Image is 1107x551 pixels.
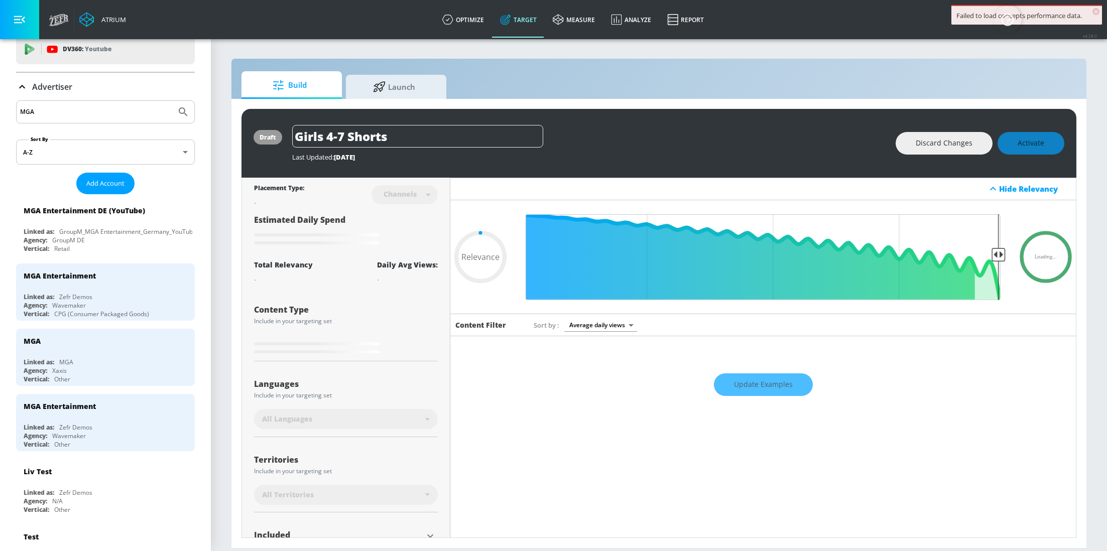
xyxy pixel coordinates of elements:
div: MGA EntertainmentLinked as:Zefr DemosAgency:WavemakerVertical:Other [16,394,195,451]
div: MGA Entertainment [24,401,96,411]
div: Average daily views [564,318,637,332]
div: MGALinked as:MGAAgency:XaxisVertical:Other [16,329,195,386]
p: DV360: [63,44,111,55]
a: Report [659,2,712,38]
div: Advertiser [16,73,195,101]
div: draft [260,133,276,142]
div: All Languages [254,409,438,429]
a: Atrium [79,12,126,27]
span: All Territories [262,490,314,500]
div: Liv TestLinked as:Zefr DemosAgency:N/AVertical:Other [16,459,195,516]
div: Liv Test [24,467,52,476]
div: Daily Avg Views: [377,260,438,269]
div: Test [24,532,39,541]
div: Included [254,531,423,539]
div: Include in your targeting set [254,468,438,474]
div: Hide Relevancy [450,178,1076,200]
p: Advertiser [32,81,72,92]
div: Linked as: [24,293,54,301]
div: Linked as: [24,227,54,236]
p: Youtube [85,44,111,54]
div: Channels [379,190,422,198]
div: Linked as: [24,423,54,432]
div: Other [54,375,70,383]
div: Other [54,440,70,449]
div: Linked as: [24,488,54,497]
div: MGA Entertainment DE (YouTube)Linked as:GroupM_MGA Entertainment_Germany_YouTube_Agency:GroupM DE... [16,198,195,255]
div: Vertical: [24,440,49,449]
div: Atrium [97,15,126,24]
span: Sort by [534,321,559,330]
div: Content Type [254,306,438,314]
div: MGA Entertainment [24,271,96,281]
label: Sort By [29,136,50,143]
div: Total Relevancy [254,260,313,269]
div: Estimated Daily Spend [254,214,438,248]
div: Zefr Demos [59,293,92,301]
button: Discard Changes [896,132,993,155]
div: MGA [59,358,73,366]
span: Discard Changes [916,137,972,150]
span: Add Account [86,178,125,189]
input: Search by name [20,105,172,118]
div: A-Z [16,140,195,165]
button: Open Resource Center [994,5,1022,33]
span: [DATE] [334,153,355,162]
div: Agency: [24,366,47,375]
span: Launch [356,75,432,99]
div: Placement Type: [254,184,304,194]
div: Include in your targeting set [254,392,438,398]
span: All Languages [262,414,312,424]
div: MGA [24,336,41,346]
div: MGA EntertainmentLinked as:Zefr DemosAgency:WavemakerVertical:CPG (Consumer Packaged Goods) [16,263,195,321]
a: optimize [434,2,492,38]
div: Wavemaker [52,301,86,310]
div: Xaxis [52,366,67,375]
div: Vertical: [24,375,49,383]
div: N/A [52,497,63,505]
div: MGA Entertainment DE (YouTube) [24,206,145,215]
div: Zefr Demos [59,423,92,432]
div: Last Updated: [292,153,886,162]
div: GroupM_MGA Entertainment_Germany_YouTube_ [59,227,199,236]
div: Vertical: [24,244,49,253]
div: Linked as: [24,358,54,366]
a: Analyze [603,2,659,38]
div: Vertical: [24,505,49,514]
span: × [1092,8,1099,15]
h6: Content Filter [455,320,506,330]
div: All Territories [254,485,438,505]
div: Agency: [24,301,47,310]
div: DV360: Youtube [16,34,195,64]
div: CPG (Consumer Packaged Goods) [54,310,149,318]
div: Vertical: [24,310,49,318]
a: measure [545,2,603,38]
span: Relevance [461,253,500,261]
div: Failed to load concepts performance data. [956,11,1097,20]
div: Zefr Demos [59,488,92,497]
div: Agency: [24,497,47,505]
div: Agency: [24,432,47,440]
span: Build [252,73,328,97]
div: Territories [254,456,438,464]
span: Estimated Daily Spend [254,214,345,225]
div: GroupM DE [52,236,85,244]
div: Other [54,505,70,514]
span: Loading... [1035,254,1057,259]
input: Final Threshold [521,214,1006,300]
div: Languages [254,380,438,388]
span: v 4.28.0 [1083,33,1097,39]
a: Target [492,2,545,38]
div: Wavemaker [52,432,86,440]
div: Retail [54,244,70,253]
div: Include in your targeting set [254,318,438,324]
button: Submit Search [172,101,194,123]
div: Hide Relevancy [999,184,1070,194]
div: Agency: [24,236,47,244]
button: Add Account [76,173,135,194]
